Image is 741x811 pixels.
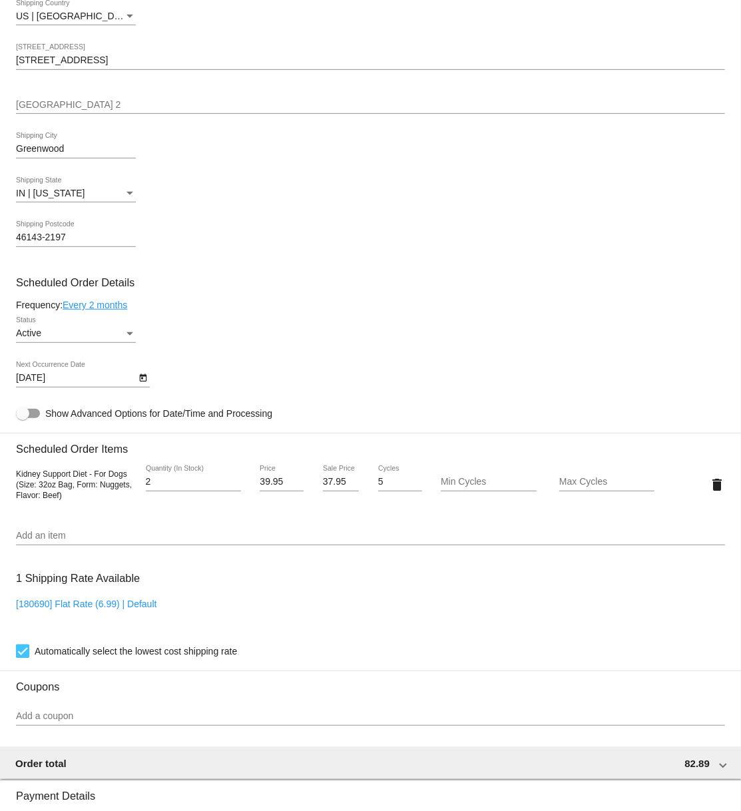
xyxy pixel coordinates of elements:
[16,780,725,802] h3: Payment Details
[709,477,725,493] mat-icon: delete
[16,55,725,66] input: Shipping Street 1
[16,100,725,111] input: Shipping Street 2
[16,564,140,593] h3: 1 Shipping Rate Available
[16,433,725,455] h3: Scheduled Order Items
[378,477,422,487] input: Cycles
[63,300,127,310] a: Every 2 months
[16,531,725,541] input: Add an item
[323,477,359,487] input: Sale Price
[16,232,136,243] input: Shipping Postcode
[16,144,136,154] input: Shipping City
[15,758,67,769] span: Order total
[441,477,536,487] input: Min Cycles
[260,477,304,487] input: Price
[16,11,136,22] mat-select: Shipping Country
[16,599,156,609] a: [180690] Flat Rate (6.99) | Default
[16,188,136,199] mat-select: Shipping State
[16,373,136,384] input: Next Occurrence Date
[136,370,150,384] button: Open calendar
[16,671,725,693] h3: Coupons
[16,711,725,722] input: Add a coupon
[16,11,134,21] span: US | [GEOGRAPHIC_DATA]
[16,188,85,198] span: IN | [US_STATE]
[35,643,237,659] span: Automatically select the lowest cost shipping rate
[559,477,654,487] input: Max Cycles
[16,300,725,310] div: Frequency:
[684,758,710,769] span: 82.89
[146,477,241,487] input: Quantity (In Stock)
[16,469,132,500] span: Kidney Support Diet - For Dogs (Size: 32oz Bag, Form: Nuggets, Flavor: Beef)
[45,407,272,420] span: Show Advanced Options for Date/Time and Processing
[16,328,41,338] span: Active
[16,328,136,339] mat-select: Status
[16,276,725,289] h3: Scheduled Order Details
